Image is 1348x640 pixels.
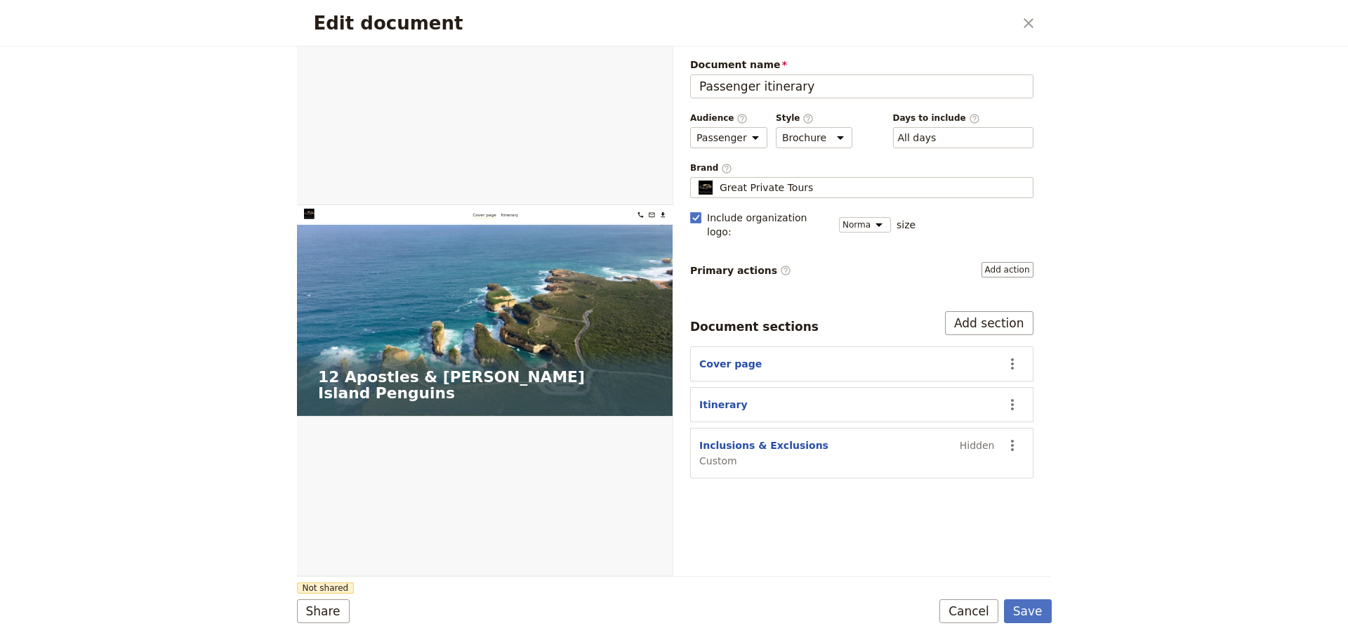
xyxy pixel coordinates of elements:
[945,311,1033,335] button: Add section
[690,58,1033,72] span: Document name
[690,162,1033,174] span: Brand
[736,113,748,123] span: ​
[802,113,814,123] span: ​
[51,391,848,469] h1: 12 Apostles & [PERSON_NAME] Island Penguins
[839,217,891,233] select: size
[297,582,355,594] span: Not shared
[17,8,140,33] img: Great Private Tours logo
[696,181,714,195] img: Profile
[893,112,1033,124] span: Days to include
[776,112,852,124] span: Style
[699,438,828,452] button: Inclusions & Exclusions
[721,163,732,173] span: ​
[699,398,748,412] button: Itinerary
[720,181,813,195] span: Great Private Tours
[969,113,980,123] span: ​
[690,127,767,148] select: Audience​
[690,318,819,335] div: Document sections
[690,263,791,277] span: Primary actions
[810,11,834,35] a: +61 430 279 438
[690,74,1033,98] input: Document name
[1000,352,1024,376] button: Actions
[690,112,767,124] span: Audience
[939,599,998,623] button: Cancel
[898,131,937,145] button: Days to include​Clear input
[1004,599,1052,623] button: Save
[488,14,529,32] a: Itinerary
[864,11,887,35] button: Download pdf
[314,13,1014,34] h2: Edit document
[707,211,831,239] span: Include organization logo :
[421,14,477,32] a: Cover page
[699,357,762,371] button: Cover page
[780,265,791,276] span: ​
[837,11,861,35] a: bookings@greatprivatetours.com.au
[297,599,350,623] button: Share
[960,438,995,452] span: Hidden
[776,127,852,148] select: Style​
[982,262,1033,277] button: Primary actions​
[1000,433,1024,457] button: Actions
[1017,11,1040,35] button: Close dialog
[897,218,916,232] span: size
[1000,393,1024,417] button: Actions
[699,454,828,468] span: Custom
